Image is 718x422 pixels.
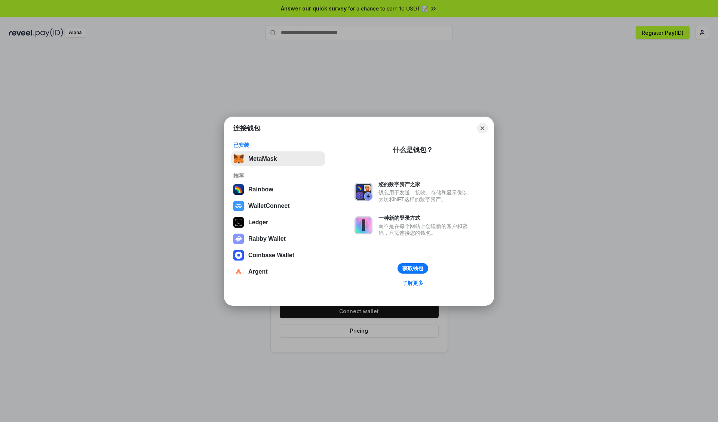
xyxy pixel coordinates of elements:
[248,186,273,193] div: Rainbow
[398,263,428,274] button: 获取钱包
[378,181,471,188] div: 您的数字资产之家
[477,123,488,133] button: Close
[402,265,423,272] div: 获取钱包
[378,189,471,203] div: 钱包用于发送、接收、存储和显示像以太坊和NFT这样的数字资产。
[233,234,244,244] img: svg+xml,%3Csvg%20xmlns%3D%22http%3A%2F%2Fwww.w3.org%2F2000%2Fsvg%22%20fill%3D%22none%22%20viewBox...
[248,219,268,226] div: Ledger
[402,280,423,286] div: 了解更多
[233,142,323,148] div: 已安装
[233,124,260,133] h1: 连接钱包
[248,235,286,242] div: Rabby Wallet
[233,250,244,261] img: svg+xml,%3Csvg%20width%3D%2228%22%20height%3D%2228%22%20viewBox%3D%220%200%2028%2028%22%20fill%3D...
[233,267,244,277] img: svg+xml,%3Csvg%20width%3D%2228%22%20height%3D%2228%22%20viewBox%3D%220%200%2028%2028%22%20fill%3D...
[248,268,268,275] div: Argent
[378,215,471,221] div: 一种新的登录方式
[248,155,277,162] div: MetaMask
[233,154,244,164] img: svg+xml,%3Csvg%20fill%3D%22none%22%20height%3D%2233%22%20viewBox%3D%220%200%2035%2033%22%20width%...
[231,215,325,230] button: Ledger
[355,183,372,201] img: svg+xml,%3Csvg%20xmlns%3D%22http%3A%2F%2Fwww.w3.org%2F2000%2Fsvg%22%20fill%3D%22none%22%20viewBox...
[231,151,325,166] button: MetaMask
[355,216,372,234] img: svg+xml,%3Csvg%20xmlns%3D%22http%3A%2F%2Fwww.w3.org%2F2000%2Fsvg%22%20fill%3D%22none%22%20viewBox...
[233,217,244,228] img: svg+xml,%3Csvg%20xmlns%3D%22http%3A%2F%2Fwww.w3.org%2F2000%2Fsvg%22%20width%3D%2228%22%20height%3...
[233,172,323,179] div: 推荐
[233,184,244,195] img: svg+xml,%3Csvg%20width%3D%22120%22%20height%3D%22120%22%20viewBox%3D%220%200%20120%20120%22%20fil...
[231,231,325,246] button: Rabby Wallet
[231,182,325,197] button: Rainbow
[231,248,325,263] button: Coinbase Wallet
[248,252,294,259] div: Coinbase Wallet
[231,198,325,213] button: WalletConnect
[248,203,290,209] div: WalletConnect
[398,278,428,288] a: 了解更多
[233,201,244,211] img: svg+xml,%3Csvg%20width%3D%2228%22%20height%3D%2228%22%20viewBox%3D%220%200%2028%2028%22%20fill%3D...
[393,145,433,154] div: 什么是钱包？
[231,264,325,279] button: Argent
[378,223,471,236] div: 而不是在每个网站上创建新的账户和密码，只需连接您的钱包。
